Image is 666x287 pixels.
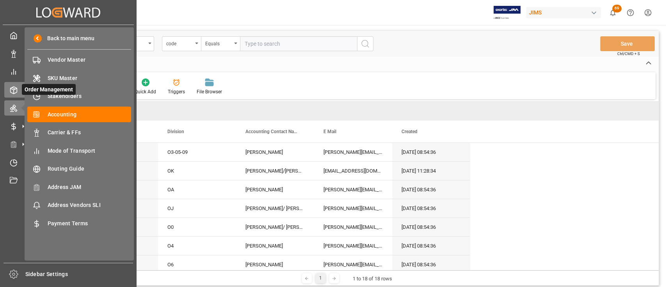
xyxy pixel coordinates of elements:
[600,36,655,51] button: Save
[158,143,236,161] div: O3-05-09
[4,155,132,170] a: Timeslot Management V2
[604,4,622,21] button: show 69 new notifications
[236,218,314,236] div: [PERSON_NAME]/ [PERSON_NAME]
[316,273,325,283] div: 1
[236,162,314,180] div: [PERSON_NAME]/[PERSON_NAME]
[168,88,185,95] div: Triggers
[314,162,392,180] div: [EMAIL_ADDRESS][DOMAIN_NAME]; [EMAIL_ADDRESS][DOMAIN_NAME]
[27,216,131,231] a: Payment Terms
[314,218,392,236] div: [PERSON_NAME][EMAIL_ADDRESS][PERSON_NAME][DOMAIN_NAME]
[27,89,131,104] a: Stakeholders
[80,180,470,199] div: Press SPACE to select this row.
[80,237,470,255] div: Press SPACE to select this row.
[526,5,604,20] button: JIMS
[314,255,392,274] div: [PERSON_NAME][EMAIL_ADDRESS][PERSON_NAME][DOMAIN_NAME]
[201,36,240,51] button: open menu
[314,237,392,255] div: [PERSON_NAME][EMAIL_ADDRESS][DOMAIN_NAME]
[22,84,76,95] span: Order Management
[392,218,470,236] div: [DATE] 08:54:36
[25,270,133,278] span: Sidebar Settings
[48,111,131,119] span: Accounting
[494,6,520,20] img: Exertis%20JAM%20-%20Email%20Logo.jpg_1722504956.jpg
[4,28,132,43] a: My Cockpit
[236,180,314,199] div: [PERSON_NAME]
[392,199,470,217] div: [DATE] 08:54:36
[48,201,131,209] span: Address Vendors SLI
[4,46,132,61] a: Data Management
[48,56,131,64] span: Vendor Master
[158,199,236,217] div: OJ
[236,199,314,217] div: [PERSON_NAME]/ [PERSON_NAME]
[27,143,131,158] a: Mode of Transport
[526,7,601,18] div: JIMS
[135,88,156,95] div: Quick Add
[48,165,131,173] span: Routing Guide
[314,199,392,217] div: [PERSON_NAME][EMAIL_ADDRESS][DOMAIN_NAME]
[48,92,131,100] span: Stakeholders
[27,198,131,213] a: Address Vendors SLI
[245,129,298,134] span: Accounting Contact Name
[314,180,392,199] div: [PERSON_NAME][EMAIL_ADDRESS][DOMAIN_NAME]
[42,34,94,43] span: Back to main menu
[27,179,131,194] a: Address JAM
[158,162,236,180] div: OK
[80,255,470,274] div: Press SPACE to select this row.
[167,129,184,134] span: Division
[158,180,236,199] div: OA
[4,173,132,188] a: Document Management
[392,143,470,161] div: [DATE] 08:54:36
[401,129,417,134] span: Created
[27,52,131,68] a: Vendor Master
[158,237,236,255] div: O4
[162,36,201,51] button: open menu
[240,36,357,51] input: Type to search
[357,36,373,51] button: search button
[205,38,232,47] div: Equals
[48,147,131,155] span: Mode of Transport
[617,51,640,57] span: Ctrl/CMD + S
[80,143,470,162] div: Press SPACE to select this row.
[80,199,470,218] div: Press SPACE to select this row.
[48,183,131,191] span: Address JAM
[236,237,314,255] div: [PERSON_NAME]
[48,128,131,137] span: Carrier & FFs
[48,74,131,82] span: SKU Master
[622,4,639,21] button: Help Center
[314,143,392,161] div: [PERSON_NAME][EMAIL_ADDRESS][DOMAIN_NAME]
[612,5,622,12] span: 69
[353,275,392,283] div: 1 to 18 of 18 rows
[236,143,314,161] div: [PERSON_NAME]
[4,64,132,79] a: My Reports
[197,88,222,95] div: File Browser
[166,38,193,47] div: code
[80,218,470,237] div: Press SPACE to select this row.
[27,125,131,140] a: Carrier & FFs
[27,70,131,86] a: SKU Master
[323,129,336,134] span: E Mail
[392,180,470,199] div: [DATE] 08:54:36
[392,255,470,274] div: [DATE] 08:54:36
[392,162,470,180] div: [DATE] 11:28:34
[158,255,236,274] div: O6
[392,237,470,255] div: [DATE] 08:54:36
[48,219,131,228] span: Payment Terms
[27,161,131,176] a: Routing Guide
[158,218,236,236] div: O0
[236,255,314,274] div: [PERSON_NAME]
[80,162,470,180] div: Press SPACE to select this row.
[27,107,131,122] a: Accounting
